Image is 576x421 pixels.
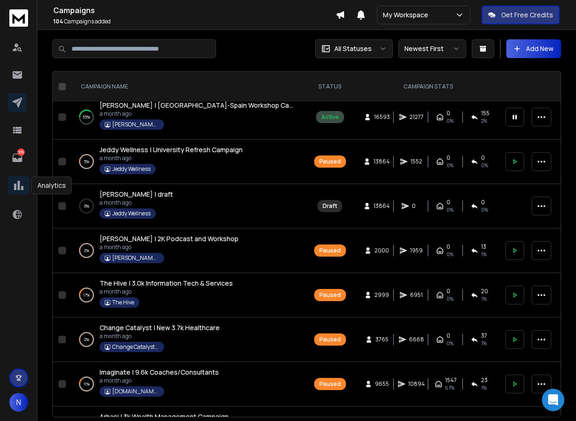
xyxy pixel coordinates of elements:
[375,336,389,343] span: 3765
[53,5,336,16] h1: Campaigns
[100,101,294,110] a: [PERSON_NAME] | [GEOGRAPHIC_DATA]-Spain Workshop Campaign 16.5k
[445,377,457,384] span: 1547
[446,243,450,251] span: 0
[319,380,341,388] div: Paused
[410,247,423,254] span: 1959
[481,154,485,162] span: 0
[84,201,89,211] p: 0 %
[9,393,28,412] button: N
[100,323,220,332] a: Change Catalyst | New 3.7k Healthcare
[70,229,303,273] td: 2%[PERSON_NAME] | 2K Podcast and Workshopa month ago[PERSON_NAME] Group
[319,158,341,165] div: Paused
[70,362,303,406] td: 11%Imaginate | 9.6k Coaches/Consultantsa month ago[DOMAIN_NAME]
[446,340,454,347] span: 0%
[100,234,238,244] a: [PERSON_NAME] | 2K Podcast and Workshop
[112,388,159,395] p: [DOMAIN_NAME]
[83,112,90,122] p: 35 %
[481,251,487,258] span: 1 %
[506,39,561,58] button: Add New
[481,295,487,303] span: 1 %
[100,190,173,199] span: [PERSON_NAME] | draft
[70,72,303,102] th: CAMPAIGN NAME
[446,288,450,295] span: 0
[100,368,219,377] a: Imaginate | 9.6k Coaches/Consultants
[17,148,25,156] p: 105
[446,332,450,340] span: 0
[481,243,486,251] span: 13
[100,412,229,421] span: Arhasi | 3k Wealth Management Campaign
[70,140,303,184] td: 5%Jeddy Wellness | University Refresh Campaigna month agoJeddy Wellness
[410,158,422,165] span: 1552
[112,299,134,306] p: The Hive
[482,6,560,24] button: Get Free Credits
[446,110,450,117] span: 0
[446,154,450,162] span: 0
[319,247,341,254] div: Paused
[70,95,303,140] td: 35%[PERSON_NAME] | [GEOGRAPHIC_DATA]-Spain Workshop Campaign 16.5ka month ago[PERSON_NAME] Consul...
[374,247,389,254] span: 2000
[412,202,421,210] span: 0
[84,379,90,389] p: 11 %
[410,113,424,121] span: 21277
[445,384,454,391] span: 67 %
[100,101,328,110] span: [PERSON_NAME] | [GEOGRAPHIC_DATA]-Spain Workshop Campaign 16.5k
[374,158,390,165] span: 13864
[374,202,390,210] span: 13864
[481,384,487,391] span: 1 %
[446,251,454,258] span: 0%
[446,117,454,125] span: 0%
[501,10,553,20] p: Get Free Credits
[481,332,487,340] span: 37
[70,273,303,318] td: 17%The Hive | 3.0k Information Tech & Servicesa month agoThe Hive
[481,288,488,295] span: 20
[383,10,432,20] p: My Workspace
[481,162,488,169] span: 0 %
[374,113,390,121] span: 16593
[481,117,487,125] span: 2 %
[374,291,389,299] span: 2999
[84,335,89,344] p: 2 %
[53,17,63,25] span: 104
[53,18,336,25] p: Campaigns added
[112,121,159,128] p: [PERSON_NAME] Consulting
[100,368,219,377] span: Imaginate | 9.6k Coaches/Consultants
[481,206,488,214] span: 0%
[481,110,490,117] span: 155
[100,244,238,251] p: a month ago
[9,9,28,27] img: logo
[446,162,454,169] span: 0%
[70,184,303,229] td: 0%[PERSON_NAME] | drafta month agoJeddy Wellness
[84,157,89,166] p: 5 %
[446,199,450,206] span: 0
[481,199,485,206] span: 0
[100,190,173,199] a: [PERSON_NAME] | draft
[481,377,488,384] span: 23
[446,295,454,303] span: 0%
[100,199,173,207] p: a month ago
[319,291,341,299] div: Paused
[100,110,294,118] p: a month ago
[398,39,466,58] button: Newest First
[408,380,425,388] span: 10894
[8,148,27,167] a: 105
[321,113,339,121] div: Active
[375,380,389,388] span: 9655
[100,288,233,295] p: a month ago
[70,318,303,362] td: 2%Change Catalyst | New 3.7k Healthcarea month agoChange Catalysts LLC
[100,145,243,155] a: Jeddy Wellness | University Refresh Campaign
[84,246,89,255] p: 2 %
[356,72,500,102] th: CAMPAIGN STATS
[319,336,341,343] div: Paused
[100,279,233,288] a: The Hive | 3.0k Information Tech & Services
[481,340,487,347] span: 1 %
[542,389,564,411] div: Open Intercom Messenger
[303,72,356,102] th: STATUS
[112,343,159,351] p: Change Catalysts LLC
[100,377,219,384] p: a month ago
[83,290,90,300] p: 17 %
